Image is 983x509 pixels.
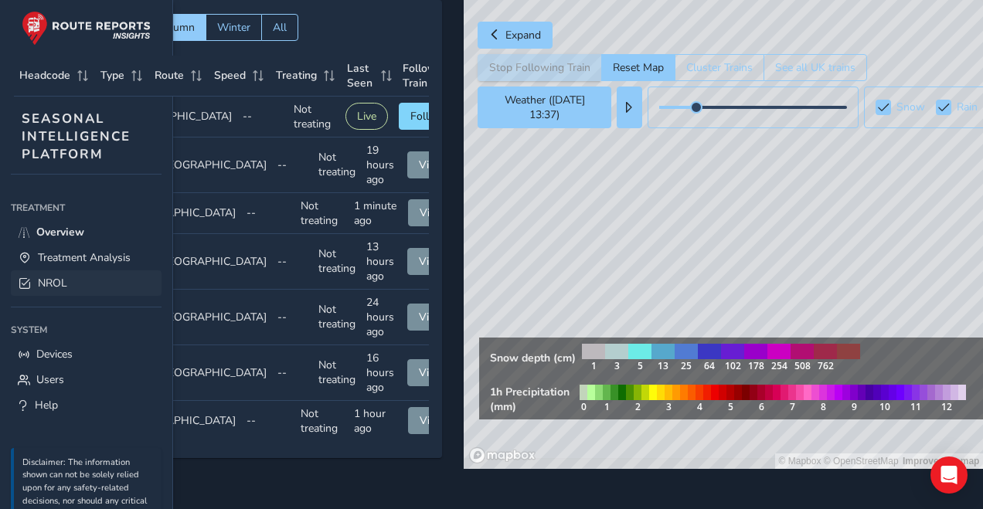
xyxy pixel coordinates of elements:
[206,14,261,41] button: Winter
[407,304,455,331] button: View
[361,345,402,401] td: 16 hours ago
[11,392,162,418] a: Help
[11,318,162,341] div: System
[11,245,162,270] a: Treatment Analysis
[930,456,968,494] div: Open Intercom Messenger
[36,347,73,361] span: Devices
[419,365,444,380] span: View
[272,234,313,290] td: --
[155,68,184,83] span: Route
[478,87,611,128] button: Weather ([DATE] 13:37)
[151,234,272,290] td: [GEOGRAPHIC_DATA]
[349,401,402,442] td: 1 hour ago
[403,61,440,90] span: Follow Train
[272,137,313,193] td: --
[22,11,151,46] img: rr logo
[408,199,456,226] button: View
[272,290,313,345] td: --
[121,401,241,442] td: [GEOGRAPHIC_DATA]
[11,270,162,296] a: NROL
[313,137,361,193] td: Not treating
[151,137,272,193] td: [GEOGRAPHIC_DATA]
[155,20,195,35] span: Autumn
[38,250,131,265] span: Treatment Analysis
[295,401,349,442] td: Not treating
[478,22,553,49] button: Expand
[347,61,376,90] span: Last Seen
[313,345,361,401] td: Not treating
[241,401,294,442] td: --
[11,219,162,245] a: Overview
[896,102,925,113] label: Snow
[576,338,866,378] img: snow legend
[36,372,64,387] span: Users
[117,97,237,137] td: [GEOGRAPHIC_DATA]
[313,290,361,345] td: Not treating
[241,193,294,234] td: --
[361,137,402,193] td: 19 hours ago
[273,20,287,35] span: All
[38,276,67,290] span: NROL
[121,193,241,234] td: [GEOGRAPHIC_DATA]
[288,97,340,137] td: Not treating
[100,68,124,83] span: Type
[151,290,272,345] td: [GEOGRAPHIC_DATA]
[420,413,444,428] span: View
[35,398,58,412] span: Help
[151,345,272,401] td: [GEOGRAPHIC_DATA]
[419,158,444,172] span: View
[361,290,402,345] td: 24 hours ago
[764,54,867,81] button: See all UK trains
[261,14,298,41] button: All
[11,341,162,367] a: Devices
[399,103,456,130] button: Follow
[345,103,388,130] button: Live
[408,407,456,434] button: View
[144,14,206,41] button: Autumn
[573,378,972,419] img: rain legend
[295,193,349,234] td: Not treating
[957,102,978,113] label: Rain
[349,193,402,234] td: 1 minute ago
[407,248,455,275] button: View
[419,310,444,324] span: View
[19,68,70,83] span: Headcode
[505,28,541,42] span: Expand
[407,359,455,386] button: View
[490,351,576,365] strong: Snow depth (cm)
[601,54,675,81] button: Reset Map
[407,151,455,178] button: View
[276,68,317,83] span: Treating
[36,225,84,239] span: Overview
[675,54,764,81] button: Cluster Trains
[361,234,402,290] td: 13 hours ago
[313,234,361,290] td: Not treating
[490,385,573,414] strong: 1h Precipitation (mm)
[11,196,162,219] div: Treatment
[214,68,246,83] span: Speed
[420,205,444,220] span: View
[11,367,162,392] a: Users
[272,345,313,401] td: --
[419,254,444,269] span: View
[217,20,250,35] span: Winter
[410,109,444,124] span: Follow
[237,97,289,137] td: --
[22,110,131,163] span: SEASONAL INTELLIGENCE PLATFORM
